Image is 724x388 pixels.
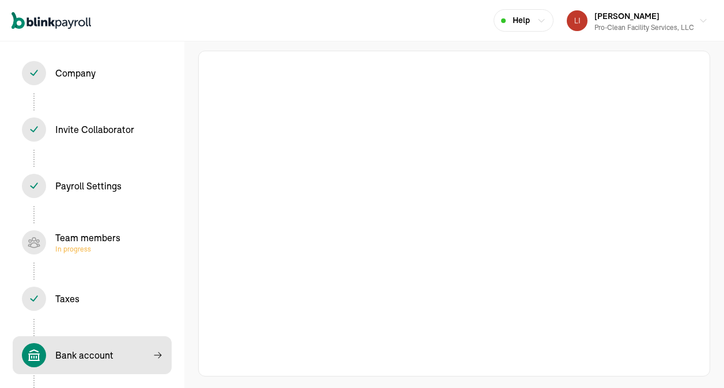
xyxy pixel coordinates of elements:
[55,245,120,254] span: In progress
[55,292,79,306] div: Taxes
[55,348,113,362] div: Bank account
[13,280,172,318] span: Taxes
[12,4,91,37] nav: Global
[666,333,724,388] iframe: Chat Widget
[562,6,712,35] button: [PERSON_NAME]Pro-Clean Facility Services, LLC
[55,66,96,80] div: Company
[55,123,134,136] div: Invite Collaborator
[513,14,530,26] span: Help
[55,231,120,254] div: Team members
[13,167,172,205] span: Payroll Settings
[594,22,694,33] div: Pro-Clean Facility Services, LLC
[13,336,172,374] span: Bank account
[594,11,659,21] span: [PERSON_NAME]
[13,223,172,261] span: Team membersIn progress
[494,9,554,32] button: Help
[13,54,172,92] span: Company
[13,111,172,149] span: Invite Collaborator
[55,179,122,193] div: Payroll Settings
